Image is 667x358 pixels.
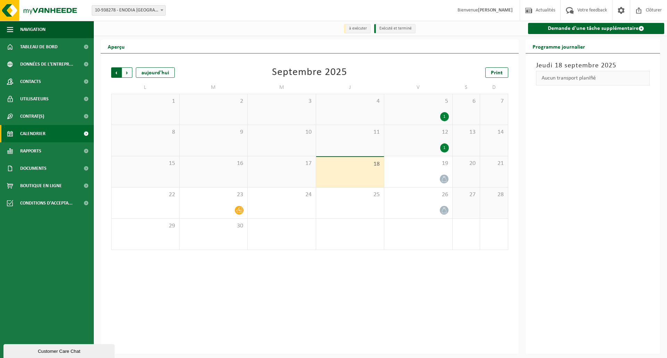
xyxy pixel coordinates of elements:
[388,160,449,167] span: 19
[528,23,665,34] a: Demande d'une tâche supplémentaire
[20,160,47,177] span: Documents
[183,128,244,136] span: 9
[251,160,312,167] span: 17
[320,98,381,105] span: 4
[388,191,449,199] span: 26
[526,40,592,53] h2: Programme journalier
[251,128,312,136] span: 10
[92,5,166,16] span: 10-938278 - ENODIA SC - LIÈGE
[183,191,244,199] span: 23
[136,67,175,78] div: aujourd'hui
[115,191,176,199] span: 22
[20,142,41,160] span: Rapports
[122,67,132,78] span: Suivant
[320,160,381,168] span: 18
[536,60,650,71] h3: Jeudi 18 septembre 2025
[183,160,244,167] span: 16
[183,98,244,105] span: 2
[388,98,449,105] span: 5
[180,81,248,94] td: M
[484,160,504,167] span: 21
[316,81,385,94] td: J
[456,98,477,105] span: 6
[272,67,347,78] div: Septembre 2025
[20,194,73,212] span: Conditions d'accepta...
[536,71,650,85] div: Aucun transport planifié
[480,81,508,94] td: D
[20,125,46,142] span: Calendrier
[115,222,176,230] span: 29
[20,177,62,194] span: Boutique en ligne
[251,191,312,199] span: 24
[440,143,449,152] div: 1
[456,191,477,199] span: 27
[20,73,41,90] span: Contacts
[456,160,477,167] span: 20
[478,8,513,13] strong: [PERSON_NAME]
[3,343,116,358] iframe: chat widget
[183,222,244,230] span: 30
[111,81,180,94] td: L
[320,128,381,136] span: 11
[320,191,381,199] span: 25
[484,98,504,105] span: 7
[485,67,508,78] a: Print
[453,81,480,94] td: S
[92,6,165,15] span: 10-938278 - ENODIA SC - LIÈGE
[20,108,44,125] span: Contrat(s)
[20,21,46,38] span: Navigation
[20,56,73,73] span: Données de l'entrepr...
[115,98,176,105] span: 1
[111,67,122,78] span: Précédent
[484,191,504,199] span: 28
[491,70,503,76] span: Print
[384,81,453,94] td: V
[374,24,415,33] li: Exécuté et terminé
[251,98,312,105] span: 3
[248,81,316,94] td: M
[20,38,58,56] span: Tableau de bord
[101,40,132,53] h2: Aperçu
[344,24,371,33] li: à exécuter
[115,160,176,167] span: 15
[484,128,504,136] span: 14
[440,112,449,121] div: 1
[20,90,49,108] span: Utilisateurs
[388,128,449,136] span: 12
[456,128,477,136] span: 13
[115,128,176,136] span: 8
